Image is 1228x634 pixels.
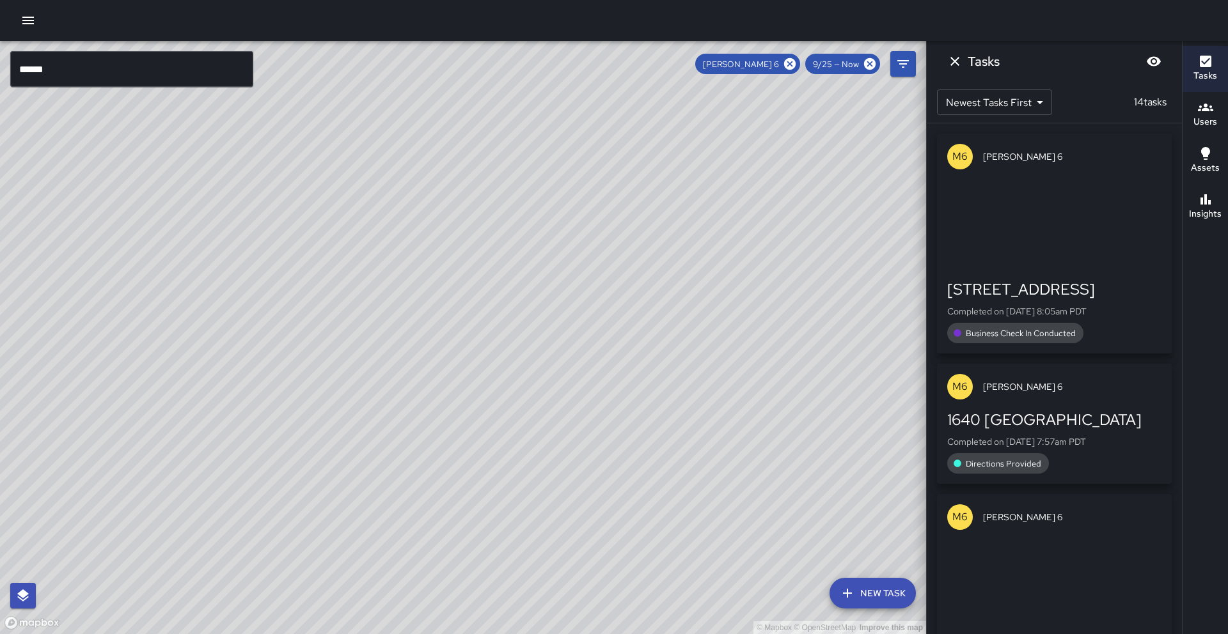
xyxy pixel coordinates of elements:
span: [PERSON_NAME] 6 [983,380,1161,393]
button: Filters [890,51,916,77]
div: 1640 [GEOGRAPHIC_DATA] [947,410,1161,430]
button: Dismiss [942,49,968,74]
button: Users [1183,92,1228,138]
h6: Insights [1189,207,1222,221]
span: 9/25 — Now [805,59,867,70]
button: M6[PERSON_NAME] 6[STREET_ADDRESS]Completed on [DATE] 8:05am PDTBusiness Check In Conducted [937,134,1172,353]
button: Assets [1183,138,1228,184]
span: [PERSON_NAME] 6 [695,59,787,70]
p: Completed on [DATE] 7:57am PDT [947,435,1161,448]
span: [PERSON_NAME] 6 [983,511,1161,523]
button: Insights [1183,184,1228,230]
span: [PERSON_NAME] 6 [983,150,1161,163]
button: Blur [1141,49,1167,74]
p: Completed on [DATE] 8:05am PDT [947,305,1161,318]
h6: Assets [1191,161,1220,175]
span: Directions Provided [958,458,1049,469]
h6: Tasks [1193,69,1217,83]
div: [STREET_ADDRESS] [947,279,1161,300]
p: M6 [952,509,968,525]
p: 14 tasks [1129,95,1172,110]
span: Business Check In Conducted [958,328,1083,339]
p: M6 [952,149,968,164]
div: 9/25 — Now [805,54,880,74]
h6: Tasks [968,51,1000,72]
div: [PERSON_NAME] 6 [695,54,800,74]
h6: Users [1193,115,1217,129]
button: M6[PERSON_NAME] 61640 [GEOGRAPHIC_DATA]Completed on [DATE] 7:57am PDTDirections Provided [937,364,1172,484]
div: Newest Tasks First [937,89,1052,115]
p: M6 [952,379,968,394]
button: New Task [830,578,916,608]
button: Tasks [1183,46,1228,92]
